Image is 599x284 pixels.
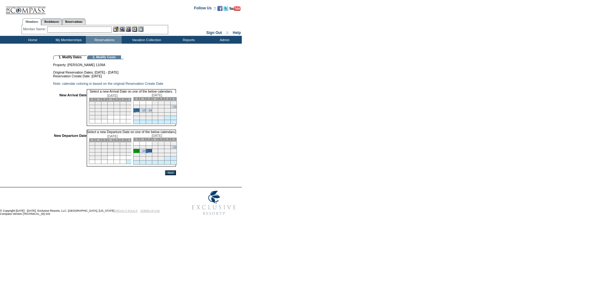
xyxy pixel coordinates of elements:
[133,97,139,101] td: S
[171,138,177,141] td: S
[126,149,132,152] td: 21
[158,153,164,156] td: 23
[108,112,114,115] td: 25
[133,153,139,156] td: 19
[89,105,95,108] td: 8
[158,146,164,149] td: 9
[22,18,41,25] a: Members
[120,105,126,108] td: 13
[120,108,126,112] td: 20
[133,113,139,116] td: 19
[114,102,120,105] td: 5
[114,146,120,149] td: 12
[132,26,137,32] img: Reservations
[114,105,120,108] td: 12
[139,156,146,161] td: 27
[95,102,101,105] td: 2
[139,153,146,156] td: 20
[158,113,164,116] td: 23
[171,149,177,153] td: 18
[108,149,114,152] td: 18
[113,26,119,32] img: b_edit.gif
[171,101,177,105] td: 4
[120,102,126,105] td: 6
[146,138,152,141] td: T
[139,105,146,108] td: 6
[89,108,95,112] td: 15
[95,156,101,160] td: 30
[139,146,146,149] td: 6
[115,209,138,212] a: PRIVACY POLICY
[126,152,132,156] td: 28
[101,105,108,108] td: 10
[89,138,95,142] td: S
[194,5,216,13] td: Follow Us ::
[89,112,95,115] td: 22
[89,146,95,149] td: 8
[152,105,158,108] td: 8
[120,98,126,101] td: F
[53,67,176,74] td: Original Reservation Dates: [DATE] - [DATE]
[233,31,241,35] a: Help
[114,138,120,142] td: T
[101,146,108,149] td: 10
[173,105,177,108] a: 11
[164,149,171,153] td: 17
[164,105,171,108] td: 10
[23,26,47,32] div: Member Name:
[133,105,139,108] td: 5
[217,6,222,11] img: Become our fan on Facebook
[101,156,108,160] td: 31
[89,98,95,101] td: S
[158,142,164,146] td: 2
[53,74,176,78] td: Reservation Create Date: [DATE]
[95,115,101,119] td: 30
[87,130,176,134] td: Select a new Departure Date on one of the below calendars.
[54,93,87,126] td: New Arrival Date
[152,156,158,161] td: 29
[229,6,241,11] img: Subscribe to our YouTube Channel
[146,113,152,116] td: 21
[158,97,164,101] td: T
[152,113,158,116] td: 22
[95,152,101,156] td: 23
[138,26,144,32] img: b_calculator.gif
[120,146,126,149] td: 13
[101,115,108,119] td: 31
[171,153,177,156] td: 25
[53,55,87,59] td: 1. Modify Dates
[108,108,114,112] td: 18
[126,26,131,32] img: Impersonate
[119,26,125,32] img: View
[139,116,146,120] td: 27
[164,146,171,149] td: 10
[158,116,164,120] td: 30
[5,2,46,14] img: Compass Home
[126,138,132,142] td: S
[139,97,146,101] td: M
[133,138,139,141] td: S
[148,149,152,153] a: 14
[120,152,126,156] td: 27
[101,98,108,101] td: T
[146,97,152,101] td: T
[126,105,132,108] td: 14
[89,152,95,156] td: 22
[95,98,101,101] td: M
[95,112,101,115] td: 23
[41,18,62,25] a: Residences
[142,149,145,152] a: 13
[101,102,108,105] td: 3
[89,102,95,105] td: 1
[122,36,170,44] td: Vacation Collection
[133,156,139,161] td: 26
[158,101,164,105] td: 2
[101,142,108,146] td: 3
[89,156,95,160] td: 29
[86,36,122,44] td: Reservations
[152,101,158,105] td: 1
[170,36,206,44] td: Reports
[95,149,101,152] td: 16
[101,108,108,112] td: 17
[164,101,171,105] td: 3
